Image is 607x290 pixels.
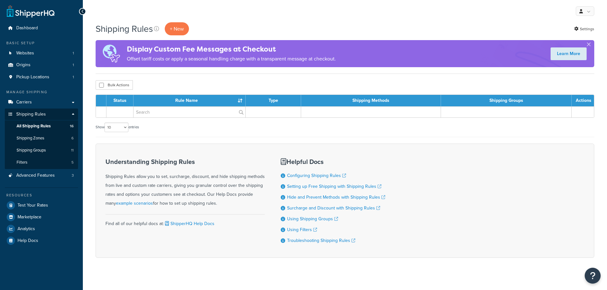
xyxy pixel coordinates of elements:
th: Shipping Methods [301,95,441,106]
span: Dashboard [16,25,38,31]
a: Hide and Prevent Methods with Shipping Rules [287,194,385,201]
th: Status [106,95,134,106]
span: Shipping Zones [17,136,44,141]
a: Configuring Shipping Rules [287,172,346,179]
span: Analytics [18,226,35,232]
span: Carriers [16,100,32,105]
a: Origins 1 [5,59,78,71]
a: Analytics [5,223,78,235]
a: Help Docs [5,235,78,246]
th: Actions [572,95,594,106]
a: Marketplace [5,211,78,223]
a: Websites 1 [5,47,78,59]
div: Resources [5,193,78,198]
a: Setting up Free Shipping with Shipping Rules [287,183,381,190]
button: Bulk Actions [96,80,133,90]
th: Shipping Groups [441,95,572,106]
label: Show entries [96,123,139,132]
a: Filters 5 [5,157,78,168]
th: Type [246,95,301,106]
span: Test Your Rates [18,203,48,208]
img: duties-banner-06bc72dcb5fe05cb3f9472aba00be2ae8eb53ab6f0d8bb03d382ba314ac3c341.png [96,40,127,67]
span: Shipping Rules [16,112,46,117]
button: Open Resource Center [585,268,601,284]
h4: Display Custom Fee Messages at Checkout [127,44,336,54]
div: Basic Setup [5,40,78,46]
a: Pickup Locations 1 [5,71,78,83]
span: Shipping Groups [17,148,46,153]
li: Shipping Groups [5,145,78,156]
span: 1 [73,51,74,56]
a: Learn More [551,47,587,60]
span: All Shipping Rules [17,124,51,129]
a: Surcharge and Discount with Shipping Rules [287,205,380,211]
a: Using Shipping Groups [287,216,338,222]
span: 11 [71,148,74,153]
th: Rule Name [134,95,246,106]
li: Shipping Zones [5,132,78,144]
a: Troubleshooting Shipping Rules [287,237,355,244]
span: Advanced Features [16,173,55,178]
span: Pickup Locations [16,74,49,80]
span: 16 [70,124,74,129]
a: Shipping Rules [5,109,78,120]
li: Websites [5,47,78,59]
a: Shipping Groups 11 [5,145,78,156]
li: Shipping Rules [5,109,78,169]
a: Settings [574,25,594,33]
span: 1 [73,74,74,80]
span: 5 [71,160,74,165]
a: Using Filters [287,226,317,233]
span: Help Docs [18,238,38,244]
li: All Shipping Rules [5,120,78,132]
a: example scenarios [116,200,153,207]
a: Test Your Rates [5,200,78,211]
a: ShipperHQ Home [7,5,54,18]
span: 3 [72,173,74,178]
a: Shipping Zones 6 [5,132,78,144]
li: Pickup Locations [5,71,78,83]
p: Offset tariff costs or apply a seasonal handling charge with a transparent message at checkout. [127,54,336,63]
li: Origins [5,59,78,71]
a: Dashboard [5,22,78,34]
p: + New [165,22,189,35]
div: Find all of our helpful docs at: [105,214,265,228]
a: Advanced Features 3 [5,170,78,181]
input: Search [134,107,245,117]
span: 6 [71,136,74,141]
select: Showentries [105,123,128,132]
div: Shipping Rules allow you to set, surcharge, discount, and hide shipping methods from live and cus... [105,158,265,208]
li: Advanced Features [5,170,78,181]
a: ShipperHQ Help Docs [164,220,214,227]
a: Carriers [5,96,78,108]
a: All Shipping Rules 16 [5,120,78,132]
h3: Helpful Docs [281,158,385,165]
h1: Shipping Rules [96,23,153,35]
h3: Understanding Shipping Rules [105,158,265,165]
div: Manage Shipping [5,89,78,95]
span: Websites [16,51,34,56]
span: 1 [73,62,74,68]
span: Marketplace [18,215,41,220]
span: Filters [17,160,27,165]
span: Origins [16,62,31,68]
li: Filters [5,157,78,168]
